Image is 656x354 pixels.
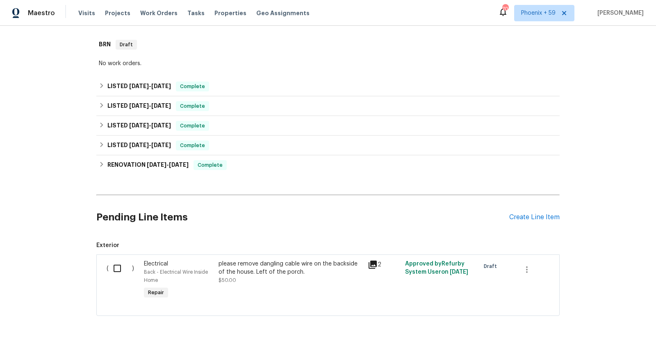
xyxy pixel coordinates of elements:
span: [DATE] [151,83,171,89]
div: Create Line Item [509,213,560,221]
div: RENOVATION [DATE]-[DATE]Complete [96,155,560,175]
span: Complete [177,141,208,150]
span: - [129,83,171,89]
div: 709 [502,5,508,13]
span: - [147,162,189,168]
h6: BRN [99,40,111,50]
span: [DATE] [129,142,149,148]
span: [DATE] [129,103,149,109]
span: - [129,123,171,128]
span: Back - Electrical Wire Inside Home [144,270,208,283]
div: BRN Draft [96,32,560,58]
span: [DATE] [129,83,149,89]
h6: LISTED [107,101,171,111]
span: [DATE] [151,103,171,109]
h6: LISTED [107,141,171,150]
span: - [129,103,171,109]
span: $50.00 [219,278,236,283]
div: LISTED [DATE]-[DATE]Complete [96,136,560,155]
span: Tasks [187,10,205,16]
span: Visits [78,9,95,17]
span: [DATE] [147,162,166,168]
span: Maestro [28,9,55,17]
span: [DATE] [151,123,171,128]
div: please remove dangling cable wire on the backside of the house. Left of the porch. [219,260,363,276]
div: No work orders. [99,59,557,68]
span: Properties [214,9,246,17]
span: Phoenix + 59 [521,9,556,17]
div: 2 [368,260,400,270]
span: Geo Assignments [256,9,310,17]
span: Electrical [144,261,168,267]
span: Complete [177,122,208,130]
h6: LISTED [107,121,171,131]
h6: LISTED [107,82,171,91]
span: [DATE] [129,123,149,128]
span: Work Orders [140,9,178,17]
span: Repair [145,288,167,297]
div: LISTED [DATE]-[DATE]Complete [96,77,560,96]
span: Complete [177,82,208,91]
h6: RENOVATION [107,160,189,170]
span: [DATE] [450,269,468,275]
div: LISTED [DATE]-[DATE]Complete [96,116,560,136]
span: Complete [194,161,226,169]
span: Exterior [96,241,560,250]
span: Draft [484,262,500,270]
div: LISTED [DATE]-[DATE]Complete [96,96,560,116]
span: Approved by Refurby System User on [405,261,468,275]
span: Complete [177,102,208,110]
h2: Pending Line Items [96,198,509,236]
span: [DATE] [151,142,171,148]
span: - [129,142,171,148]
span: Projects [105,9,130,17]
span: Draft [116,41,136,49]
span: [DATE] [169,162,189,168]
div: ( ) [104,257,141,303]
span: [PERSON_NAME] [594,9,644,17]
